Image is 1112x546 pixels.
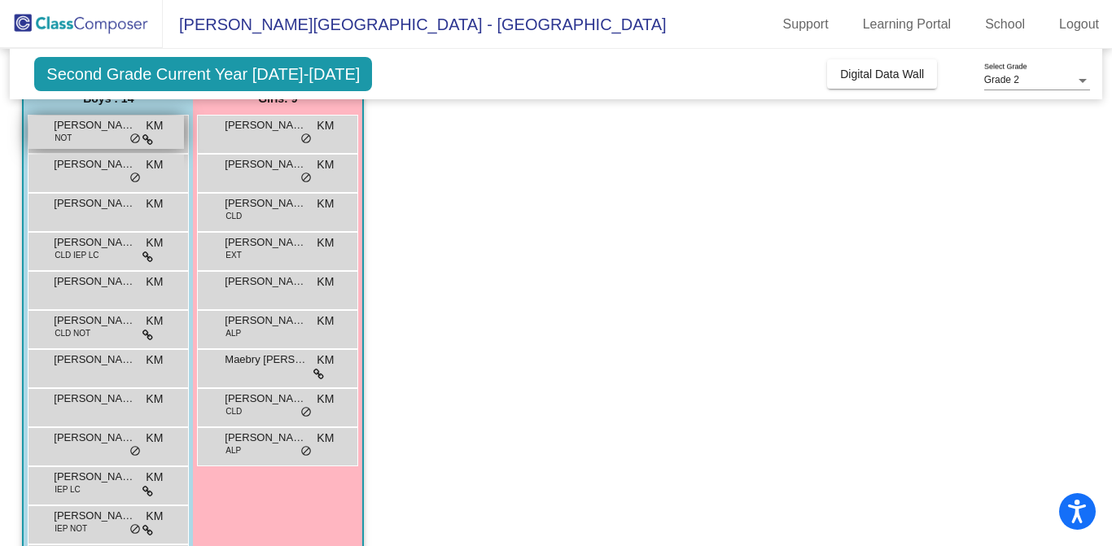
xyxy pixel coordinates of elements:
[129,172,141,185] span: do_not_disturb_alt
[317,430,334,447] span: KM
[146,391,163,408] span: KM
[146,508,163,525] span: KM
[225,391,306,407] span: [PERSON_NAME]
[146,195,163,212] span: KM
[129,445,141,458] span: do_not_disturb_alt
[300,172,312,185] span: do_not_disturb_alt
[225,195,306,212] span: [PERSON_NAME]
[54,469,135,485] span: [PERSON_NAME]
[225,249,241,261] span: EXT
[54,391,135,407] span: [PERSON_NAME]
[317,195,334,212] span: KM
[300,406,312,419] span: do_not_disturb_alt
[225,327,241,339] span: ALP
[54,430,135,446] span: [PERSON_NAME]
[317,156,334,173] span: KM
[225,312,306,329] span: [PERSON_NAME]
[840,68,924,81] span: Digital Data Wall
[225,352,306,368] span: Maebry [PERSON_NAME]
[770,11,842,37] a: Support
[54,352,135,368] span: [PERSON_NAME]
[55,522,87,535] span: IEP NOT
[54,117,135,133] span: [PERSON_NAME]
[54,508,135,524] span: [PERSON_NAME]
[225,444,241,456] span: ALP
[984,74,1019,85] span: Grade 2
[146,352,163,369] span: KM
[317,234,334,251] span: KM
[163,11,667,37] span: [PERSON_NAME][GEOGRAPHIC_DATA] - [GEOGRAPHIC_DATA]
[1046,11,1112,37] a: Logout
[54,312,135,329] span: [PERSON_NAME]
[317,352,334,369] span: KM
[55,249,99,261] span: CLD IEP LC
[317,312,334,330] span: KM
[146,117,163,134] span: KM
[146,312,163,330] span: KM
[850,11,965,37] a: Learning Portal
[54,195,135,212] span: [PERSON_NAME]
[55,132,72,144] span: NOT
[54,156,135,173] span: [PERSON_NAME]
[300,133,312,146] span: do_not_disturb_alt
[55,327,90,339] span: CLD NOT
[225,405,242,417] span: CLD
[827,59,937,89] button: Digital Data Wall
[225,156,306,173] span: [PERSON_NAME]
[129,523,141,536] span: do_not_disturb_alt
[129,133,141,146] span: do_not_disturb_alt
[225,117,306,133] span: [PERSON_NAME]
[317,273,334,290] span: KM
[54,234,135,251] span: [PERSON_NAME]
[34,57,372,91] span: Second Grade Current Year [DATE]-[DATE]
[225,210,242,222] span: CLD
[225,234,306,251] span: [PERSON_NAME]
[225,273,306,290] span: [PERSON_NAME]
[54,273,135,290] span: [PERSON_NAME]
[146,234,163,251] span: KM
[972,11,1038,37] a: School
[146,469,163,486] span: KM
[146,430,163,447] span: KM
[55,483,81,496] span: IEP LC
[146,156,163,173] span: KM
[317,391,334,408] span: KM
[225,430,306,446] span: [PERSON_NAME]
[300,445,312,458] span: do_not_disturb_alt
[146,273,163,290] span: KM
[317,117,334,134] span: KM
